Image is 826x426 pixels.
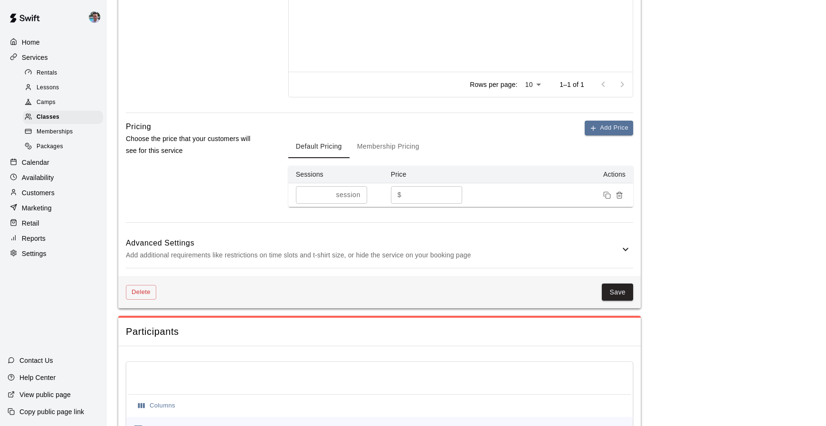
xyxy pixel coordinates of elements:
[37,98,56,107] span: Camps
[126,230,633,268] div: Advanced SettingsAdd additional requirements like restrictions on time slots and t-shirt size, or...
[23,140,103,153] div: Packages
[8,35,99,49] a: Home
[23,66,103,80] div: Rentals
[383,166,478,183] th: Price
[126,325,633,338] span: Participants
[37,83,59,93] span: Lessons
[126,237,620,249] h6: Advanced Settings
[23,125,107,140] a: Memberships
[37,127,73,137] span: Memberships
[23,110,107,125] a: Classes
[613,189,626,201] button: Remove price
[470,80,517,89] p: Rows per page:
[8,50,99,65] a: Services
[22,249,47,258] p: Settings
[560,80,584,89] p: 1–1 of 1
[22,53,48,62] p: Services
[288,135,350,158] button: Default Pricing
[19,390,71,399] p: View public page
[8,231,99,246] a: Reports
[19,407,84,417] p: Copy public page link
[23,80,107,95] a: Lessons
[22,173,54,182] p: Availability
[23,95,107,110] a: Camps
[23,140,107,154] a: Packages
[89,11,100,23] img: Ryan Goehring
[23,96,103,109] div: Camps
[37,68,57,78] span: Rentals
[22,158,49,167] p: Calendar
[478,166,633,183] th: Actions
[602,284,633,301] button: Save
[136,398,178,413] button: Select columns
[336,190,360,200] p: session
[8,201,99,215] a: Marketing
[19,356,53,365] p: Contact Us
[87,8,107,27] div: Ryan Goehring
[23,111,103,124] div: Classes
[126,133,258,157] p: Choose the price that your customers will see for this service
[126,249,620,261] p: Add additional requirements like restrictions on time slots and t-shirt size, or hide the service...
[22,188,55,198] p: Customers
[22,234,46,243] p: Reports
[37,113,59,122] span: Classes
[8,170,99,185] a: Availability
[521,78,544,92] div: 10
[8,246,99,261] a: Settings
[22,203,52,213] p: Marketing
[37,142,63,151] span: Packages
[23,66,107,80] a: Rentals
[126,121,151,133] h6: Pricing
[23,125,103,139] div: Memberships
[22,218,39,228] p: Retail
[585,121,633,135] button: Add Price
[23,81,103,95] div: Lessons
[8,186,99,200] a: Customers
[126,285,156,300] button: Delete
[8,155,99,170] a: Calendar
[288,166,383,183] th: Sessions
[350,135,427,158] button: Membership Pricing
[22,38,40,47] p: Home
[398,190,401,200] p: $
[601,189,613,201] button: Duplicate price
[8,216,99,230] a: Retail
[19,373,56,382] p: Help Center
